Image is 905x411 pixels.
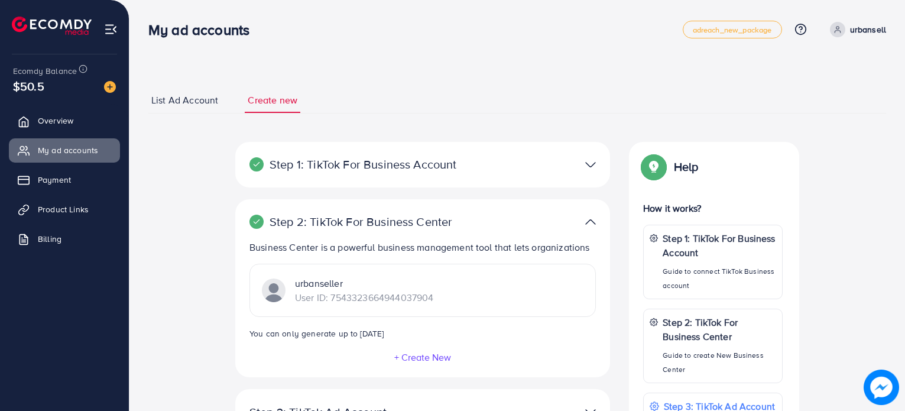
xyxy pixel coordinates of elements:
[38,144,98,156] span: My ad accounts
[663,315,776,344] p: Step 2: TikTok For Business Center
[850,22,886,37] p: urbansell
[148,21,259,38] h3: My ad accounts
[38,115,73,127] span: Overview
[13,77,44,95] span: $50.5
[663,231,776,260] p: Step 1: TikTok For Business Account
[9,198,120,221] a: Product Links
[249,240,601,254] p: Business Center is a powerful business management tool that lets organizations
[9,109,120,132] a: Overview
[663,264,776,293] p: Guide to connect TikTok Business account
[38,174,71,186] span: Payment
[295,290,433,305] p: User ID: 7543323664944037904
[674,160,699,174] p: Help
[249,215,474,229] p: Step 2: TikTok For Business Center
[38,233,61,245] span: Billing
[9,168,120,192] a: Payment
[683,21,782,38] a: adreach_new_package
[643,156,664,177] img: Popup guide
[248,93,297,107] span: Create new
[12,17,92,35] img: logo
[295,276,433,290] p: urbanseller
[663,348,776,377] p: Guide to create New Business Center
[262,279,286,302] img: TikTok partner
[864,370,899,405] img: image
[38,203,89,215] span: Product Links
[394,352,452,363] button: + Create New
[104,22,118,36] img: menu
[825,22,886,37] a: urbansell
[249,157,474,171] p: Step 1: TikTok For Business Account
[585,156,596,173] img: TikTok partner
[104,81,116,93] img: image
[585,213,596,231] img: TikTok partner
[13,65,77,77] span: Ecomdy Balance
[693,26,772,34] span: adreach_new_package
[9,227,120,251] a: Billing
[9,138,120,162] a: My ad accounts
[249,328,384,339] small: You can only generate up to [DATE]
[643,201,783,215] p: How it works?
[151,93,218,107] span: List Ad Account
